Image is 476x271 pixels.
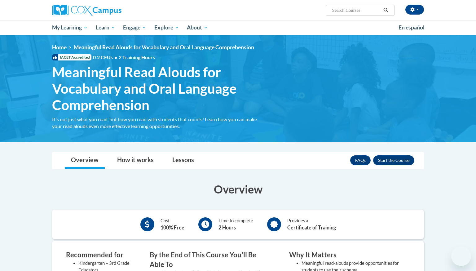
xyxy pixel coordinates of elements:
[65,152,105,169] a: Overview
[287,224,336,230] b: Certificate of Training
[150,20,183,35] a: Explore
[150,250,271,269] h3: By the End of This Course Youʹll Be Able To
[123,24,146,31] span: Engage
[52,5,170,16] a: Cox Campus
[451,246,471,266] iframe: Button to launch messaging window
[92,20,119,35] a: Learn
[52,64,266,113] span: Meaningful Read Alouds for Vocabulary and Oral Language Comprehension
[161,224,184,230] b: 100% Free
[119,20,150,35] a: Engage
[161,217,184,231] div: Cost
[332,7,381,14] input: Search Courses
[52,44,67,51] a: Home
[350,155,371,165] a: FAQs
[52,5,121,16] img: Cox Campus
[287,217,336,231] div: Provides a
[183,20,212,35] a: About
[166,152,200,169] a: Lessons
[218,224,236,230] b: 2 Hours
[218,217,253,231] div: Time to complete
[187,24,208,31] span: About
[96,24,115,31] span: Learn
[399,24,425,31] span: En español
[381,7,390,14] button: Search
[52,24,88,31] span: My Learning
[52,181,424,197] h3: Overview
[405,5,424,15] button: Account Settings
[74,44,254,51] span: Meaningful Read Alouds for Vocabulary and Oral Language Comprehension
[93,54,155,61] span: 0.2 CEUs
[373,155,414,165] button: Enroll
[52,116,266,130] div: It's not just what you read, but how you read with students that counts! Learn how you can make y...
[66,250,131,260] h3: Recommended for
[114,54,117,60] span: •
[111,152,160,169] a: How it works
[43,20,433,35] div: Main menu
[119,54,155,60] span: 2 Training Hours
[289,250,410,260] h3: Why It Matters
[48,20,92,35] a: My Learning
[52,54,91,60] span: IACET Accredited
[154,24,179,31] span: Explore
[394,21,429,34] a: En español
